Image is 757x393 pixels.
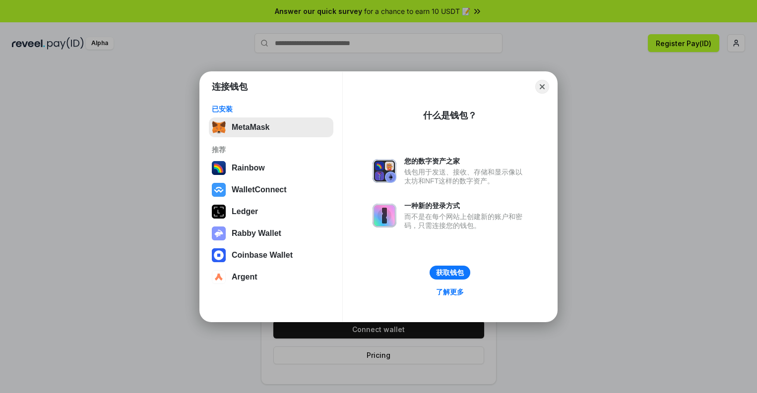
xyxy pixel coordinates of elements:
img: svg+xml,%3Csvg%20width%3D%22120%22%20height%3D%22120%22%20viewBox%3D%220%200%20120%20120%22%20fil... [212,161,226,175]
button: Argent [209,267,333,287]
button: MetaMask [209,117,333,137]
div: MetaMask [232,123,269,132]
button: WalletConnect [209,180,333,200]
img: svg+xml,%3Csvg%20xmlns%3D%22http%3A%2F%2Fwww.w3.org%2F2000%2Fsvg%22%20fill%3D%22none%22%20viewBox... [373,204,396,227]
img: svg+xml,%3Csvg%20width%3D%2228%22%20height%3D%2228%22%20viewBox%3D%220%200%2028%2028%22%20fill%3D... [212,183,226,197]
div: 了解更多 [436,287,464,296]
button: Ledger [209,202,333,222]
div: 而不是在每个网站上创建新的账户和密码，只需连接您的钱包。 [404,212,527,230]
h1: 连接钱包 [212,81,248,93]
div: 您的数字资产之家 [404,157,527,166]
div: Rabby Wallet [232,229,281,238]
div: Coinbase Wallet [232,251,293,260]
div: WalletConnect [232,185,287,194]
div: 钱包用于发送、接收、存储和显示像以太坊和NFT这样的数字资产。 [404,168,527,185]
img: svg+xml,%3Csvg%20width%3D%2228%22%20height%3D%2228%22%20viewBox%3D%220%200%2028%2028%22%20fill%3D... [212,270,226,284]
div: Argent [232,273,257,281]
button: Rainbow [209,158,333,178]
button: Coinbase Wallet [209,245,333,265]
button: 获取钱包 [430,266,470,280]
div: 推荐 [212,145,330,154]
img: svg+xml,%3Csvg%20width%3D%2228%22%20height%3D%2228%22%20viewBox%3D%220%200%2028%2028%22%20fill%3D... [212,248,226,262]
button: Close [535,80,549,94]
img: svg+xml,%3Csvg%20xmlns%3D%22http%3A%2F%2Fwww.w3.org%2F2000%2Fsvg%22%20fill%3D%22none%22%20viewBox... [212,226,226,240]
div: 一种新的登录方式 [404,201,527,210]
div: Rainbow [232,164,265,172]
div: 获取钱包 [436,268,464,277]
img: svg+xml,%3Csvg%20fill%3D%22none%22%20height%3D%2233%22%20viewBox%3D%220%200%2035%2033%22%20width%... [212,120,226,134]
div: Ledger [232,207,258,216]
div: 已安装 [212,105,330,113]
button: Rabby Wallet [209,224,333,243]
a: 了解更多 [430,285,470,298]
img: svg+xml,%3Csvg%20xmlns%3D%22http%3A%2F%2Fwww.w3.org%2F2000%2Fsvg%22%20width%3D%2228%22%20height%3... [212,205,226,219]
img: svg+xml,%3Csvg%20xmlns%3D%22http%3A%2F%2Fwww.w3.org%2F2000%2Fsvg%22%20fill%3D%22none%22%20viewBox... [373,159,396,183]
div: 什么是钱包？ [423,110,477,121]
